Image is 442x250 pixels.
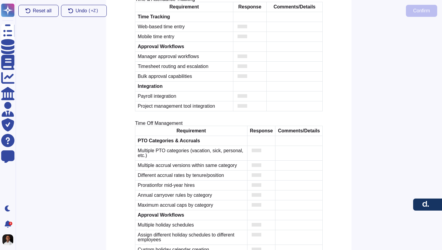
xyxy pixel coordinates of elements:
span: Comments/Details [278,128,320,133]
span: Requirement [176,128,206,133]
span: Different accrual rates by tenure/position [138,173,224,178]
span: Mobile time entry [138,34,174,39]
span: Multiple accrual versions within same category [138,163,237,168]
kbd: ( +Z) [87,9,100,13]
span: Proration [138,183,157,188]
span: Timesheet routing and escalation [138,64,208,69]
img: user [2,234,13,245]
span: PTO Categories & Accruals [138,138,200,143]
span: Maximum accrual caps by category [138,202,213,208]
span: Time Off Management [135,121,183,126]
span: Assign different holiday schedules to different employees [138,232,234,242]
span: Project management tool integration [138,103,215,109]
span: Bulk approval capabilities [138,74,192,79]
span: Web-based time entry [138,24,185,29]
button: Reset all [18,5,59,17]
span: Integration [138,84,163,89]
div: 5 [9,222,12,225]
span: Payroll integration [138,94,176,99]
span: Multiple holiday schedules [138,222,194,227]
span: Annual carryover rules by category [138,193,212,198]
span: Manager approval workflows [138,54,199,59]
span: Multiple PTO categories (vacation, sick, personal, etc.) [138,148,243,158]
button: user [1,233,17,246]
button: Undo(+Z) [61,5,107,17]
button: Confirm [406,5,437,17]
span: Response [250,128,273,133]
span: Approval Workflows [138,212,184,218]
span: for mid-year hires [157,183,195,188]
span: Approval Workflows [138,44,184,49]
span: Reset all [33,8,51,13]
span: Confirm [413,8,430,13]
span: Undo [75,8,100,13]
